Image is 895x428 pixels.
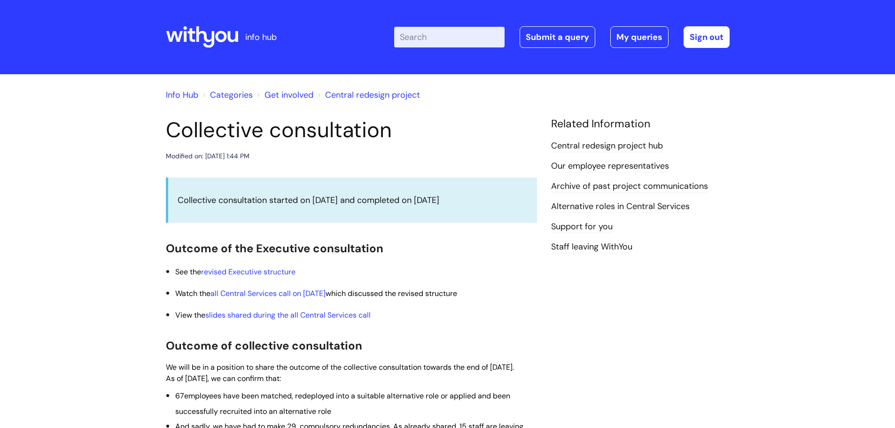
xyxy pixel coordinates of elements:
span: employees have been matched, redeployed into a suitable alternative role or applied and been succ... [175,391,510,416]
p: Collective consultation started on [DATE] and completed on [DATE] [178,193,528,208]
li: Central redesign project [316,87,420,102]
a: Info Hub [166,89,198,101]
p: info hub [245,30,277,45]
a: slides shared during the all Central Services call [205,310,371,320]
a: Submit a query [520,26,595,48]
a: Sign out [684,26,730,48]
a: Get involved [265,89,313,101]
span: 67 [175,391,184,401]
a: Archive of past project communications [551,180,708,193]
span: View the [175,310,371,320]
a: Alternative roles in Central Services [551,201,690,213]
span: We will be in a position to share the outcome of the collective consultation towards the end of [... [166,362,514,372]
a: Central redesign project hub [551,140,663,152]
span: See the [175,267,296,277]
span: Watch the which discussed the revised structure [175,288,457,298]
input: Search [394,27,505,47]
h4: Related Information [551,117,730,131]
li: Solution home [201,87,253,102]
a: Staff leaving WithYou [551,241,632,253]
a: My queries [610,26,669,48]
a: Categories [210,89,253,101]
a: Support for you [551,221,613,233]
h1: Collective consultation [166,117,537,143]
span: As of [DATE], we can confirm that: [166,374,281,383]
a: Central redesign project [325,89,420,101]
li: Get involved [255,87,313,102]
div: | - [394,26,730,48]
a: Our employee representatives [551,160,669,172]
a: revised Executive structure [201,267,296,277]
span: Outcome of the Executive consultation [166,241,383,256]
div: Modified on: [DATE] 1:44 PM [166,150,249,162]
span: Outcome of collective consultation [166,338,362,353]
a: all Central Services call on [DATE] [210,288,326,298]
